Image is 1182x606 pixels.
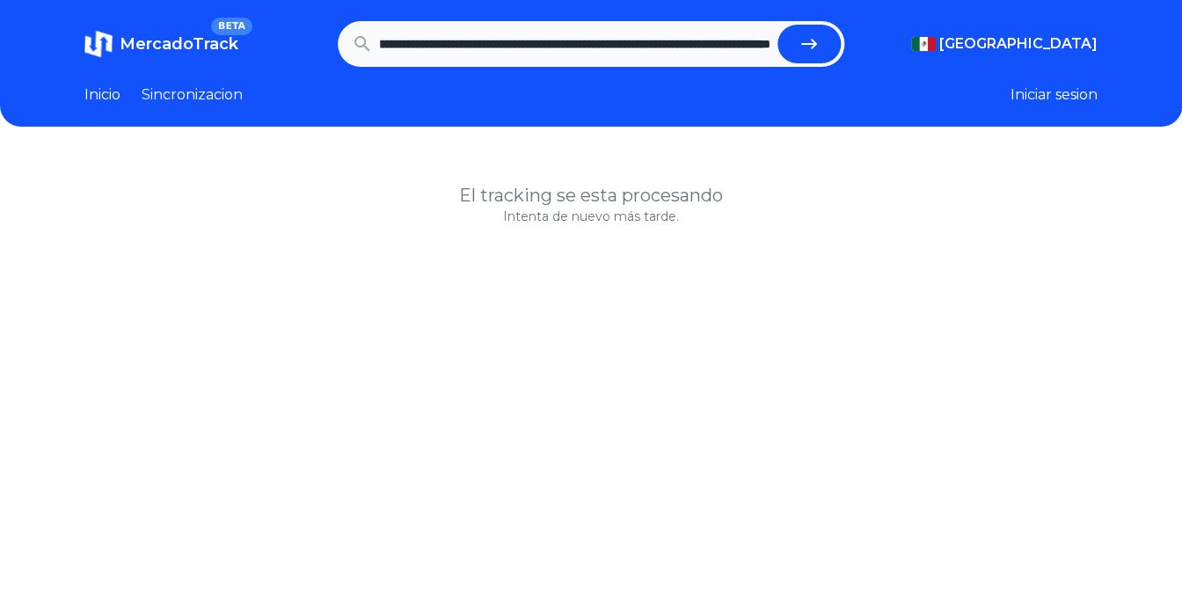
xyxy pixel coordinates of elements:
[939,33,1098,55] span: [GEOGRAPHIC_DATA]
[211,18,252,35] span: BETA
[142,84,243,106] a: Sincronizacion
[120,34,238,54] span: MercadoTrack
[84,30,113,58] img: MercadoTrack
[84,208,1098,225] p: Intenta de nuevo más tarde.
[1011,84,1098,106] button: Iniciar sesion
[84,84,120,106] a: Inicio
[911,37,936,51] img: Mexico
[84,30,238,58] a: MercadoTrackBETA
[84,183,1098,208] h1: El tracking se esta procesando
[911,33,1098,55] button: [GEOGRAPHIC_DATA]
